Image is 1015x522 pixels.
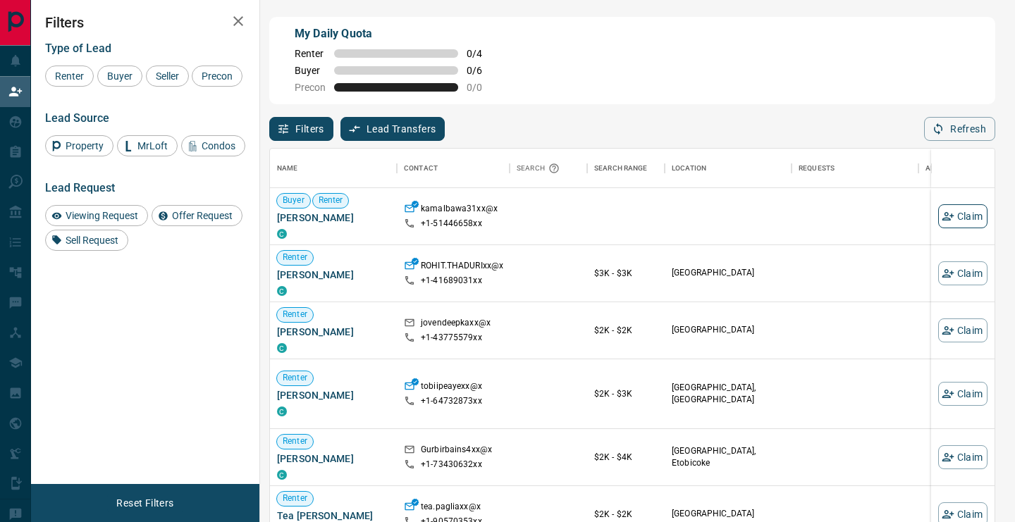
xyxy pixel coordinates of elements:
[277,452,390,466] span: [PERSON_NAME]
[277,325,390,339] span: [PERSON_NAME]
[672,382,785,406] p: [GEOGRAPHIC_DATA], [GEOGRAPHIC_DATA]
[295,65,326,76] span: Buyer
[594,324,658,337] p: $2K - $2K
[152,205,242,226] div: Offer Request
[397,149,510,188] div: Contact
[45,181,115,194] span: Lead Request
[594,451,658,464] p: $2K - $4K
[97,66,142,87] div: Buyer
[594,508,658,521] p: $2K - $2K
[45,111,109,125] span: Lead Source
[938,261,988,285] button: Claim
[672,324,785,336] p: [GEOGRAPHIC_DATA]
[277,435,313,447] span: Renter
[277,343,287,353] div: condos.ca
[799,149,835,188] div: Requests
[277,492,313,504] span: Renter
[102,70,137,82] span: Buyer
[277,470,287,480] div: condos.ca
[146,66,189,87] div: Seller
[295,82,326,93] span: Precon
[594,387,658,400] p: $2K - $3K
[594,267,658,280] p: $3K - $3K
[50,70,89,82] span: Renter
[421,317,491,332] p: jovendeepkaxx@x
[421,459,482,471] p: +1- 73430632xx
[197,70,238,82] span: Precon
[167,210,238,221] span: Offer Request
[404,149,438,188] div: Contact
[45,66,94,87] div: Renter
[313,194,349,206] span: Renter
[277,309,313,321] span: Renter
[277,372,313,384] span: Renter
[517,149,563,188] div: Search
[197,140,240,151] span: Condos
[192,66,242,87] div: Precon
[467,65,498,76] span: 0 / 6
[277,229,287,239] div: condos.ca
[421,203,498,218] p: kamalbawa31xx@x
[938,204,988,228] button: Claim
[672,149,706,188] div: Location
[277,251,313,263] span: Renter
[133,140,173,151] span: MrLoft
[421,218,482,230] p: +1- 51446658xx
[45,135,113,156] div: Property
[151,70,184,82] span: Seller
[421,444,492,459] p: Gurbirbains4xx@x
[421,501,481,516] p: tea.pagliaxx@x
[269,117,333,141] button: Filters
[421,260,503,275] p: ROHIT.THADURIxx@x
[61,210,143,221] span: Viewing Request
[45,14,245,31] h2: Filters
[277,286,287,296] div: condos.ca
[421,275,482,287] p: +1- 41689031xx
[277,406,287,416] div: condos.ca
[792,149,918,188] div: Requests
[421,395,482,407] p: +1- 64732873xx
[467,82,498,93] span: 0 / 0
[295,48,326,59] span: Renter
[277,388,390,402] span: [PERSON_NAME]
[45,230,128,251] div: Sell Request
[277,268,390,282] span: [PERSON_NAME]
[277,211,390,225] span: [PERSON_NAME]
[665,149,792,188] div: Location
[467,48,498,59] span: 0 / 4
[672,508,785,520] p: [GEOGRAPHIC_DATA]
[938,382,988,406] button: Claim
[672,267,785,279] p: [GEOGRAPHIC_DATA]
[421,332,482,344] p: +1- 43775579xx
[672,445,785,469] p: [GEOGRAPHIC_DATA], Etobicoke
[421,380,482,395] p: tobiipeayexx@x
[277,149,298,188] div: Name
[45,42,111,55] span: Type of Lead
[270,149,397,188] div: Name
[295,25,498,42] p: My Daily Quota
[594,149,648,188] div: Search Range
[45,205,148,226] div: Viewing Request
[924,117,995,141] button: Refresh
[61,235,123,246] span: Sell Request
[61,140,109,151] span: Property
[117,135,178,156] div: MrLoft
[587,149,665,188] div: Search Range
[938,318,988,342] button: Claim
[340,117,445,141] button: Lead Transfers
[181,135,245,156] div: Condos
[107,491,183,515] button: Reset Filters
[938,445,988,469] button: Claim
[277,194,310,206] span: Buyer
